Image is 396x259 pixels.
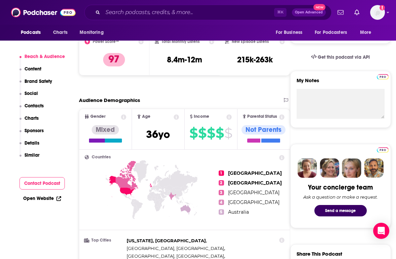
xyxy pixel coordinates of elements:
[127,253,224,259] span: [GEOGRAPHIC_DATA], [GEOGRAPHIC_DATA]
[79,97,140,103] h2: Audience Demographics
[90,114,105,119] span: Gender
[84,5,332,20] div: Search podcasts, credits, & more...
[377,147,389,153] img: Podchaser Pro
[308,183,373,192] div: Your concierge team
[19,177,65,190] button: Contact Podcast
[364,158,384,178] img: Jon Profile
[25,128,44,134] p: Sponsors
[276,28,302,37] span: For Business
[80,28,103,37] span: Monitoring
[25,115,39,121] p: Charts
[219,209,224,215] span: 5
[92,125,119,135] div: Mixed
[377,74,389,80] img: Podchaser Pro
[298,158,317,178] img: Sydney Profile
[11,6,76,19] img: Podchaser - Follow, Share and Rate Podcasts
[53,28,68,37] span: Charts
[142,114,150,119] span: Age
[303,194,378,200] div: Ask a question or make a request.
[25,140,39,146] p: Details
[216,128,224,139] span: $
[19,66,42,79] button: Content
[228,180,282,186] a: [GEOGRAPHIC_DATA]
[219,200,224,205] span: 4
[355,26,380,39] button: open menu
[103,7,274,18] input: Search podcasts, credits, & more...
[19,128,44,140] button: Sponsors
[25,54,65,59] p: Reach & Audience
[247,114,277,119] span: Parental Status
[92,155,111,159] span: Countries
[320,158,339,178] img: Barbara Profile
[271,26,311,39] button: open menu
[19,91,38,103] button: Social
[189,128,232,139] a: $$$$$
[25,66,41,72] p: Content
[228,170,282,176] a: [GEOGRAPHIC_DATA]
[370,5,385,20] span: Logged in as HughE
[207,128,215,139] span: $
[25,152,40,158] p: Similar
[194,114,209,119] span: Income
[228,190,279,196] a: [GEOGRAPHIC_DATA]
[23,196,61,201] a: Open Website
[360,28,371,37] span: More
[127,246,224,251] span: [GEOGRAPHIC_DATA], [GEOGRAPHIC_DATA]
[19,140,40,153] button: Details
[377,146,389,153] a: Pro website
[198,128,206,139] span: $
[370,5,385,20] img: User Profile
[219,180,224,186] span: 2
[93,39,119,44] h2: Power Score™
[342,158,361,178] img: Jules Profile
[335,7,346,18] a: Show notifications dropdown
[89,125,122,143] a: Mixed
[19,103,44,115] button: Contacts
[167,55,202,65] h3: 8.4m-12m
[25,103,44,109] p: Contacts
[127,245,225,252] span: ,
[232,39,269,44] h2: New Episode Listens
[146,128,170,141] span: 36 yo
[352,7,362,18] a: Show notifications dropdown
[146,132,170,140] a: 36yo
[162,39,200,44] h2: Total Monthly Listens
[295,11,323,14] span: Open Advanced
[19,79,52,91] button: Brand Safety
[310,26,357,39] button: open menu
[314,205,367,216] button: Send a message
[228,199,279,205] a: [GEOGRAPHIC_DATA]
[297,251,342,257] h3: Share This Podcast
[377,73,389,80] a: Pro website
[306,49,376,65] a: Get this podcast via API
[189,128,197,139] span: $
[241,125,285,143] a: Not Parents
[25,91,38,96] p: Social
[21,28,41,37] span: Podcasts
[373,223,389,239] div: Open Intercom Messenger
[103,53,125,66] p: 97
[85,238,124,243] h3: Top Cities
[274,8,287,17] span: ⌘ K
[380,5,385,10] svg: Add a profile image
[25,79,52,84] p: Brand Safety
[219,170,224,176] span: 1
[318,54,370,60] span: Get this podcast via API
[16,26,49,39] button: open menu
[370,5,385,20] button: Show profile menu
[292,8,326,16] button: Open AdvancedNew
[75,26,112,39] button: open menu
[297,77,385,89] label: My Notes
[315,28,347,37] span: For Podcasters
[237,55,273,65] h3: 215k-263k
[127,238,206,243] span: [US_STATE], [GEOGRAPHIC_DATA]
[219,190,224,195] span: 3
[127,237,207,245] span: ,
[19,115,39,128] button: Charts
[224,128,232,139] span: $
[228,209,249,215] a: Australia
[313,4,325,10] span: New
[241,125,285,135] div: Not Parents
[19,152,40,165] button: Similar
